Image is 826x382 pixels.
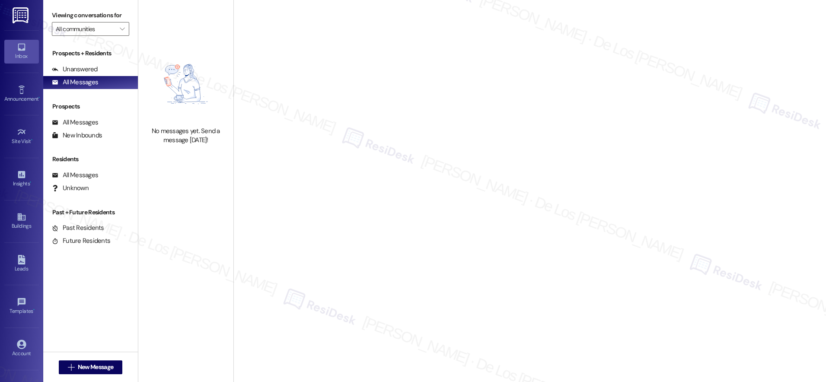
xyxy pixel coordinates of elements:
div: Unanswered [52,65,98,74]
div: Past + Future Residents [43,208,138,217]
a: Account [4,337,39,360]
div: Future Residents [52,236,110,245]
div: New Inbounds [52,131,102,140]
label: Viewing conversations for [52,9,129,22]
div: All Messages [52,118,98,127]
button: New Message [59,360,123,374]
input: All communities [56,22,115,36]
a: Insights • [4,167,39,191]
img: empty-state [148,46,224,122]
a: Site Visit • [4,125,39,148]
div: No messages yet. Send a message [DATE]! [148,127,224,145]
div: All Messages [52,171,98,180]
div: All Messages [52,78,98,87]
a: Leads [4,252,39,276]
div: Past Residents [52,223,104,232]
i:  [120,25,124,32]
div: Unknown [52,184,89,193]
span: • [30,179,31,185]
span: • [38,95,40,101]
span: New Message [78,363,113,372]
a: Templates • [4,295,39,318]
span: • [31,137,32,143]
div: Prospects [43,102,138,111]
span: • [33,307,35,313]
a: Buildings [4,210,39,233]
div: Residents [43,155,138,164]
div: Prospects + Residents [43,49,138,58]
a: Inbox [4,40,39,63]
img: ResiDesk Logo [13,7,30,23]
i:  [68,364,74,371]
